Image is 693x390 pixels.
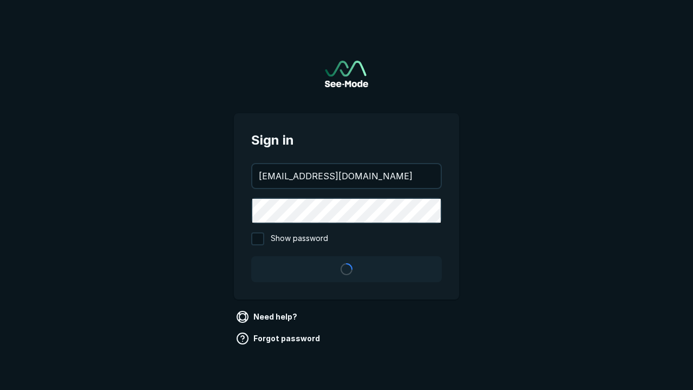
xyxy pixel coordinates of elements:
a: Forgot password [234,330,324,347]
a: Go to sign in [325,61,368,87]
img: See-Mode Logo [325,61,368,87]
a: Need help? [234,308,302,326]
span: Show password [271,232,328,245]
input: your@email.com [252,164,441,188]
span: Sign in [251,131,442,150]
